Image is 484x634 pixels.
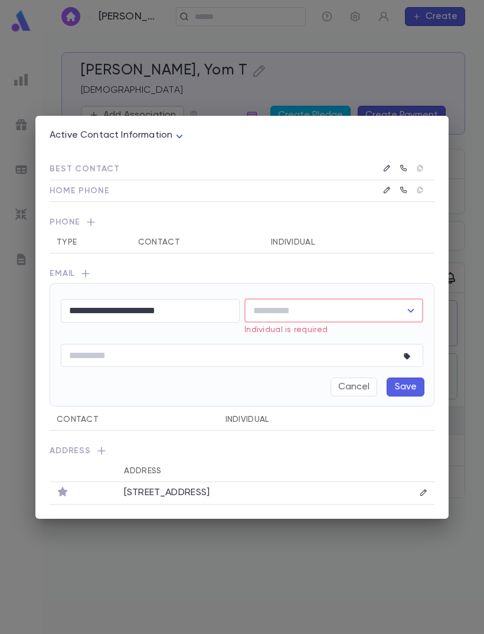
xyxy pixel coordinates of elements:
[50,445,434,460] span: Address
[131,232,264,253] th: Contact
[50,268,434,283] span: Email
[50,165,120,173] span: Best Contact
[117,482,377,504] td: [STREET_ADDRESS]
[387,378,424,396] button: Save
[50,216,434,232] span: Phone
[50,126,187,145] div: Active Contact Information
[117,460,377,482] th: Address
[50,232,131,253] th: Type
[244,325,415,334] p: Individual is required
[50,409,218,431] th: Contact
[331,378,377,396] button: Cancel
[50,131,172,140] span: Active Contact Information
[50,187,109,195] span: Home Phone
[218,409,392,431] th: Individual
[403,303,419,319] button: Open
[264,232,401,253] th: Individual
